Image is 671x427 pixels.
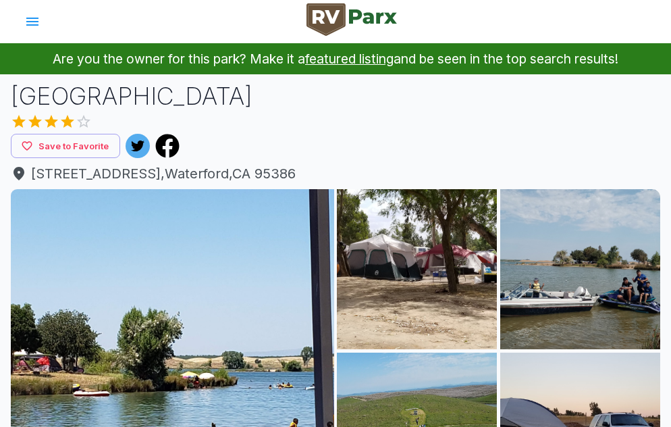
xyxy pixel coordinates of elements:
a: featured listing [305,51,394,67]
img: AAcXr8oZdNALhGC6A3xXowzD1hYN56eI_ax2nho5JWpWwFvegfL7GMgZaRncK5Bt4xzx0q6QXzAzC89w7gNq82f2jAE7O8Le9... [500,189,660,349]
p: Are you the owner for this park? Make it a and be seen in the top search results! [16,43,655,74]
a: RVParx Logo [306,3,397,40]
h1: [GEOGRAPHIC_DATA] [11,80,660,114]
button: Save to Favorite [11,134,120,159]
button: account of current user [16,5,49,38]
img: RVParx Logo [306,3,397,36]
img: AAcXr8rCQF5Cqa2S6zzJW9AHNzbVcDY-Y7oBV70tacu_89VF16qFmI39z5zFDuNYy-SA87Sqz_v4mT-0gL0ATWTP9xR0zIehG... [337,189,497,349]
span: [STREET_ADDRESS] , Waterford , CA 95386 [11,164,660,184]
a: [STREET_ADDRESS],Waterford,CA 95386 [11,164,660,184]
